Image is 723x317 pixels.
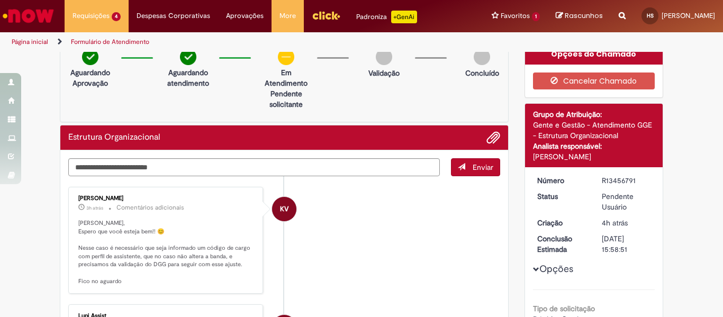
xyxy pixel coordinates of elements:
[533,120,655,141] div: Gente e Gestão - Atendimento GGE - Estrutura Organizacional
[86,205,103,211] time: 28/08/2025 11:59:55
[533,151,655,162] div: [PERSON_NAME]
[368,68,400,78] p: Validação
[486,131,500,144] button: Adicionar anexos
[529,175,594,186] dt: Número
[602,218,628,228] span: 4h atrás
[65,67,116,88] p: Aguardando Aprovação
[533,109,655,120] div: Grupo de Atribuição:
[602,233,651,255] div: [DATE] 15:58:51
[312,7,340,23] img: click_logo_yellow_360x200.png
[180,49,196,65] img: check-circle-green.png
[137,11,210,21] span: Despesas Corporativas
[278,49,294,65] img: circle-minus.png
[533,304,595,313] b: Tipo de solicitação
[112,12,121,21] span: 4
[602,175,651,186] div: R13456791
[532,12,540,21] span: 1
[78,195,255,202] div: [PERSON_NAME]
[260,67,312,88] p: Em Atendimento
[565,11,603,21] span: Rascunhos
[82,49,98,65] img: check-circle-green.png
[73,11,110,21] span: Requisições
[1,5,56,26] img: ServiceNow
[391,11,417,23] p: +GenAi
[465,68,499,78] p: Concluído
[529,233,594,255] dt: Conclusão Estimada
[260,88,312,110] p: Pendente solicitante
[529,218,594,228] dt: Criação
[451,158,500,176] button: Enviar
[280,196,288,222] span: KV
[279,11,296,21] span: More
[12,38,48,46] a: Página inicial
[68,158,440,176] textarea: Digite sua mensagem aqui...
[116,203,184,212] small: Comentários adicionais
[647,12,654,19] span: HS
[474,49,490,65] img: img-circle-grey.png
[356,11,417,23] div: Padroniza
[525,43,663,65] div: Opções do Chamado
[226,11,264,21] span: Aprovações
[602,218,651,228] div: 28/08/2025 10:45:09
[602,191,651,212] div: Pendente Usuário
[68,133,160,142] h2: Estrutura Organizacional Histórico de tíquete
[501,11,530,21] span: Favoritos
[533,73,655,89] button: Cancelar Chamado
[78,219,255,286] p: [PERSON_NAME], Espero que você esteja bem!! 😊 Nesse caso é necessário que seja informado um códig...
[473,162,493,172] span: Enviar
[8,32,474,52] ul: Trilhas de página
[71,38,149,46] a: Formulário de Atendimento
[86,205,103,211] span: 3h atrás
[162,67,214,88] p: Aguardando atendimento
[602,218,628,228] time: 28/08/2025 10:45:09
[529,191,594,202] dt: Status
[662,11,715,20] span: [PERSON_NAME]
[533,141,655,151] div: Analista responsável:
[556,11,603,21] a: Rascunhos
[376,49,392,65] img: img-circle-grey.png
[272,197,296,221] div: Karine Vieira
